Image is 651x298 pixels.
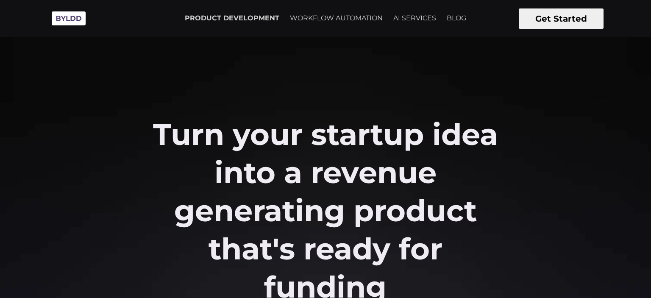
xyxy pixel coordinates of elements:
a: WORKFLOW AUTOMATION [285,8,388,29]
a: PRODUCT DEVELOPMENT [180,8,284,29]
a: BLOG [442,8,471,29]
button: Get Started [519,8,604,29]
img: Byldd - Product Development Company [47,7,90,30]
a: AI SERVICES [388,8,441,29]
